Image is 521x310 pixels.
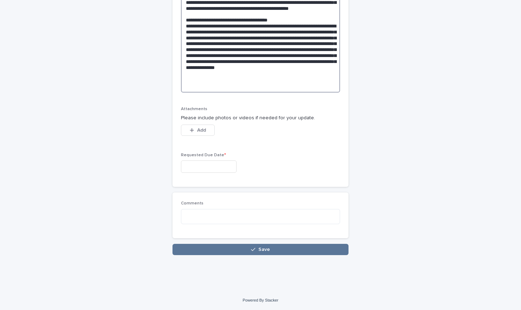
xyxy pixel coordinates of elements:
a: Powered By Stacker [243,298,278,302]
p: Please include photos or videos if needed for your update. [181,114,340,122]
span: Add [197,128,206,133]
span: Save [258,247,270,252]
span: Comments [181,201,203,205]
button: Add [181,125,215,136]
span: Requested Due Date [181,153,226,157]
button: Save [172,244,349,255]
span: Attachments [181,107,207,111]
